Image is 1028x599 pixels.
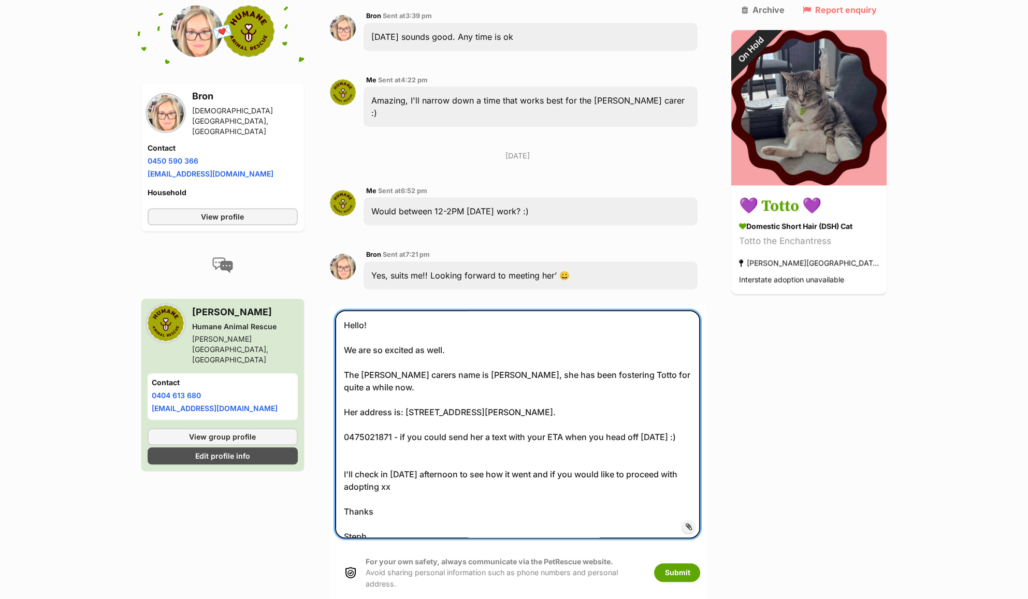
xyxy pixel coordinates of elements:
[201,211,244,222] span: View profile
[378,76,428,84] span: Sent at
[192,305,298,319] h3: [PERSON_NAME]
[211,20,234,42] span: 💌
[742,5,785,14] a: Archive
[803,5,877,14] a: Report enquiry
[383,251,430,258] span: Sent at
[148,143,298,153] h4: Contact
[364,197,698,225] div: Would between 12-2PM [DATE] work? :)
[717,16,785,83] div: On Hold
[330,150,706,161] p: [DATE]
[212,257,233,273] img: conversation-icon-4a6f8262b818ee0b60e3300018af0b2d0b884aa5de6e9bcb8d3d4eeb1a70a7c4.svg
[731,187,887,295] a: 💜 Totto 💜 Domestic Short Hair (DSH) Cat Totto the Enchantress [PERSON_NAME][GEOGRAPHIC_DATA], [GE...
[406,12,432,20] span: 3:39 pm
[148,208,298,225] a: View profile
[739,256,879,270] div: [PERSON_NAME][GEOGRAPHIC_DATA], [GEOGRAPHIC_DATA]
[152,404,278,413] a: [EMAIL_ADDRESS][DOMAIN_NAME]
[192,106,298,137] div: [DEMOGRAPHIC_DATA][GEOGRAPHIC_DATA], [GEOGRAPHIC_DATA]
[739,195,879,218] h3: 💜 Totto 💜
[731,30,887,185] img: 💜 Totto 💜
[192,322,298,332] div: Humane Animal Rescue
[401,76,428,84] span: 4:22 pm
[148,95,184,131] img: Bron profile pic
[195,450,250,461] span: Edit profile info
[366,187,377,195] span: Me
[654,563,700,582] button: Submit
[739,221,879,232] div: Domestic Short Hair (DSH) Cat
[148,305,184,341] img: Humane Animal Rescue profile pic
[401,187,427,195] span: 6:52 pm
[739,235,879,249] div: Totto the Enchantress
[192,89,298,104] h3: Bron
[152,377,294,388] h4: Contact
[148,428,298,445] a: View group profile
[366,76,377,84] span: Me
[148,447,298,464] a: Edit profile info
[731,177,887,187] a: On Hold
[364,86,698,127] div: Amazing, I'll narrow down a time that works best for the [PERSON_NAME] carer :)
[406,251,430,258] span: 7:21 pm
[148,187,298,198] h4: Household
[330,254,356,280] img: Bron profile pic
[148,169,273,178] a: [EMAIL_ADDRESS][DOMAIN_NAME]
[189,431,256,442] span: View group profile
[330,15,356,41] img: Bron profile pic
[171,5,223,57] img: Bron profile pic
[223,5,274,57] img: Humane Animal Rescue profile pic
[152,391,201,400] a: 0404 613 680
[364,261,698,289] div: Yes, suits me!! Looking forward to meeting her’ 😀
[192,334,298,365] div: [PERSON_NAME][GEOGRAPHIC_DATA], [GEOGRAPHIC_DATA]
[366,12,381,20] span: Bron
[330,190,356,216] img: Stephanie Gregg profile pic
[364,23,698,51] div: [DATE] sounds good. Any time is ok
[383,12,432,20] span: Sent at
[739,275,844,284] span: Interstate adoption unavailable
[148,156,198,165] a: 0450 590 366
[378,187,427,195] span: Sent at
[366,251,381,258] span: Bron
[366,557,613,566] strong: For your own safety, always communicate via the PetRescue website.
[366,556,644,589] p: Avoid sharing personal information such as phone numbers and personal address.
[330,79,356,105] img: Stephanie Gregg profile pic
